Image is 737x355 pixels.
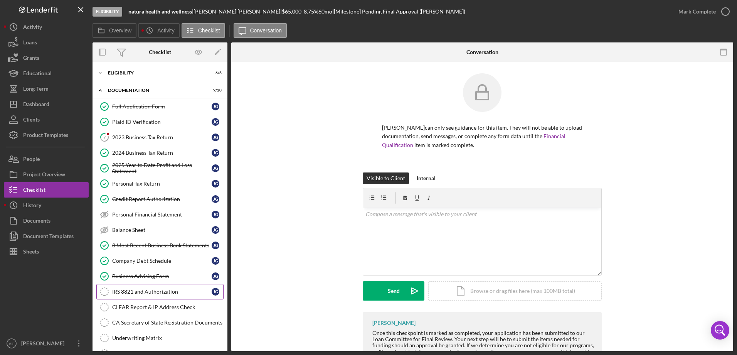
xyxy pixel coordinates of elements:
[23,50,39,68] div: Grants
[4,19,89,35] button: Activity
[23,213,50,230] div: Documents
[4,96,89,112] button: Dashboard
[4,198,89,213] button: History
[212,288,219,296] div: j g
[382,133,565,148] a: Financial Qualification
[108,88,202,93] div: Documentation
[212,211,219,218] div: j g
[212,226,219,234] div: j g
[108,71,202,75] div: Eligibility
[23,81,49,98] div: Long-Term
[109,27,131,34] label: Overview
[9,341,14,346] text: ET
[96,315,224,330] a: CA Secretary of State Registration Documents
[157,27,174,34] label: Activity
[282,8,301,15] span: $65,000
[372,320,416,326] div: [PERSON_NAME]
[332,8,465,15] div: | [Milestone] Pending Final Approval ([PERSON_NAME])
[23,35,37,52] div: Loans
[93,7,122,17] div: Eligibility
[96,176,224,191] a: Personal Tax Returnjg
[4,182,89,198] button: Checklist
[4,336,89,351] button: ET[PERSON_NAME]
[112,227,212,233] div: Balance Sheet
[128,8,192,15] b: natura health and wellness
[96,330,224,346] a: Underwriting Matrix
[112,289,212,295] div: IRS 8821 and Authorization
[250,27,282,34] label: Conversation
[4,50,89,66] button: Grants
[4,244,89,259] button: Sheets
[112,273,212,279] div: Business Advising Form
[4,167,89,182] button: Project Overview
[318,8,332,15] div: 60 mo
[363,172,409,184] button: Visible to Client
[466,49,498,55] div: Conversation
[93,23,136,38] button: Overview
[304,8,318,15] div: 8.75 %
[417,172,436,184] div: Internal
[23,66,52,83] div: Educational
[4,112,89,127] button: Clients
[23,228,74,246] div: Document Templates
[23,112,40,129] div: Clients
[182,23,225,38] button: Checklist
[23,167,65,184] div: Project Overview
[112,150,212,156] div: 2024 Business Tax Return
[212,164,219,172] div: j g
[711,321,729,340] div: Open Intercom Messenger
[96,99,224,114] a: Full Application Formjg
[367,172,405,184] div: Visible to Client
[112,258,212,264] div: Company Debt Schedule
[96,207,224,222] a: Personal Financial Statementjg
[23,96,49,114] div: Dashboard
[96,284,224,299] a: IRS 8821 and Authorizationjg
[4,81,89,96] button: Long-Term
[212,134,219,141] div: j g
[212,180,219,188] div: j g
[413,172,439,184] button: Internal
[96,253,224,269] a: Company Debt Schedulejg
[112,181,212,187] div: Personal Tax Return
[212,242,219,249] div: j g
[96,238,224,253] a: 3 Most Recent Business Bank Statementsjg
[112,162,212,174] div: 2025 Year to Date Profit and Loss Statement
[112,196,212,202] div: Credit Report Authorization
[4,127,89,143] button: Product Templates
[212,257,219,265] div: j g
[128,8,194,15] div: |
[112,103,212,110] div: Full Application Form
[112,304,223,310] div: CLEAR Report & IP Address Check
[112,319,223,326] div: CA Secretary of State Registration Documents
[4,35,89,50] a: Loans
[4,213,89,228] a: Documents
[208,88,222,93] div: 9 / 20
[96,269,224,284] a: Business Advising Formjg
[363,281,424,301] button: Send
[23,182,45,199] div: Checklist
[103,135,106,140] tspan: 7
[96,299,224,315] a: CLEAR Report & IP Address Check
[112,335,223,341] div: Underwriting Matrix
[4,228,89,244] button: Document Templates
[96,114,224,130] a: Plaid ID Verificationjg
[4,66,89,81] button: Educational
[138,23,179,38] button: Activity
[112,242,212,248] div: 3 Most Recent Business Bank Statements
[212,118,219,126] div: j g
[4,151,89,167] button: People
[234,23,287,38] button: Conversation
[23,198,41,215] div: History
[23,19,42,37] div: Activity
